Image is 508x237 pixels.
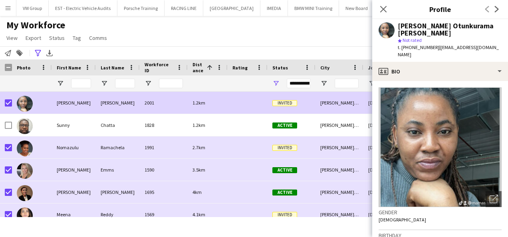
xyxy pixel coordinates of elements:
[49,0,117,16] button: EST - Electric Vehicle Audits
[363,114,411,136] div: [DATE]
[52,114,96,136] div: Sunny
[159,79,183,88] input: Workforce ID Filter Input
[363,181,411,203] div: [DATE]
[71,79,91,88] input: First Name Filter Input
[96,203,140,225] div: Reddy
[398,44,499,57] span: | [EMAIL_ADDRESS][DOMAIN_NAME]
[316,114,363,136] div: [PERSON_NAME][GEOGRAPHIC_DATA]
[17,163,33,179] img: Gail Emms
[192,61,204,73] span: Distance
[49,34,65,41] span: Status
[26,34,41,41] span: Export
[272,190,297,196] span: Active
[115,79,135,88] input: Last Name Filter Input
[145,61,173,73] span: Workforce ID
[316,136,363,158] div: [PERSON_NAME][GEOGRAPHIC_DATA]
[368,65,384,71] span: Joined
[288,0,339,16] button: BMW MINI Training
[3,33,21,43] a: View
[363,136,411,158] div: [DATE]
[52,159,96,181] div: [PERSON_NAME]
[379,87,502,207] img: Crew avatar or photo
[192,211,205,217] span: 4.1km
[372,62,508,81] div: Bio
[96,92,140,114] div: [PERSON_NAME]
[140,136,188,158] div: 1991
[272,100,297,106] span: Invited
[145,80,152,87] button: Open Filter Menu
[57,65,81,71] span: First Name
[96,136,140,158] div: Ramachela
[73,34,81,41] span: Tag
[192,144,205,150] span: 2.7km
[101,80,108,87] button: Open Filter Menu
[45,48,54,58] app-action-btn: Export XLSX
[320,80,327,87] button: Open Filter Menu
[272,167,297,173] span: Active
[398,44,439,50] span: t. [PHONE_NUMBER]
[46,33,68,43] a: Status
[363,203,411,225] div: [DATE]
[140,159,188,181] div: 1590
[17,118,33,134] img: Sunny Chatta
[86,33,110,43] a: Comms
[379,217,426,223] span: [DEMOGRAPHIC_DATA]
[17,140,33,156] img: Nomazulu Ramachela
[272,122,297,128] span: Active
[339,0,375,16] button: New Board
[192,100,205,106] span: 1.2km
[316,92,363,114] div: [PERSON_NAME][GEOGRAPHIC_DATA]
[52,92,96,114] div: [PERSON_NAME]
[96,159,140,181] div: Emms
[368,80,375,87] button: Open Filter Menu
[272,65,288,71] span: Status
[192,167,205,173] span: 3.5km
[398,22,502,37] div: [PERSON_NAME] Otunkurama [PERSON_NAME]
[17,185,33,201] img: Karen Carey
[316,203,363,225] div: [PERSON_NAME][GEOGRAPHIC_DATA]
[165,0,203,16] button: RACING LINE
[272,80,280,87] button: Open Filter Menu
[101,65,124,71] span: Last Name
[203,0,260,16] button: [GEOGRAPHIC_DATA]
[117,0,165,16] button: Porsche Training
[363,159,411,181] div: [DATE]
[363,92,411,114] div: [DATE]
[17,65,30,71] span: Photo
[3,48,13,58] app-action-btn: Notify workforce
[140,114,188,136] div: 1828
[17,96,33,112] img: Gifty Otunkurama Ankrah
[140,92,188,114] div: 2001
[6,34,18,41] span: View
[232,65,248,71] span: Rating
[89,34,107,41] span: Comms
[52,181,96,203] div: [PERSON_NAME]
[140,203,188,225] div: 1569
[15,48,24,58] app-action-btn: Add to tag
[140,181,188,203] div: 1695
[69,33,84,43] a: Tag
[16,0,49,16] button: VW Group
[316,181,363,203] div: [PERSON_NAME][GEOGRAPHIC_DATA]
[335,79,359,88] input: City Filter Input
[272,212,297,218] span: Invited
[57,80,64,87] button: Open Filter Menu
[6,19,65,31] span: My Workforce
[486,191,502,207] div: Open photos pop-in
[96,114,140,136] div: Chatta
[96,181,140,203] div: [PERSON_NAME]
[33,48,43,58] app-action-btn: Advanced filters
[17,207,33,223] img: Meena Reddy
[52,136,96,158] div: Nomazulu
[372,4,508,14] h3: Profile
[316,159,363,181] div: [PERSON_NAME][GEOGRAPHIC_DATA]
[379,209,502,216] h3: Gender
[22,33,44,43] a: Export
[320,65,329,71] span: City
[192,189,202,195] span: 4km
[272,145,297,151] span: Invited
[52,203,96,225] div: Meena
[260,0,288,16] button: IMEDIA
[403,37,422,43] span: Not rated
[192,122,205,128] span: 1.2km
